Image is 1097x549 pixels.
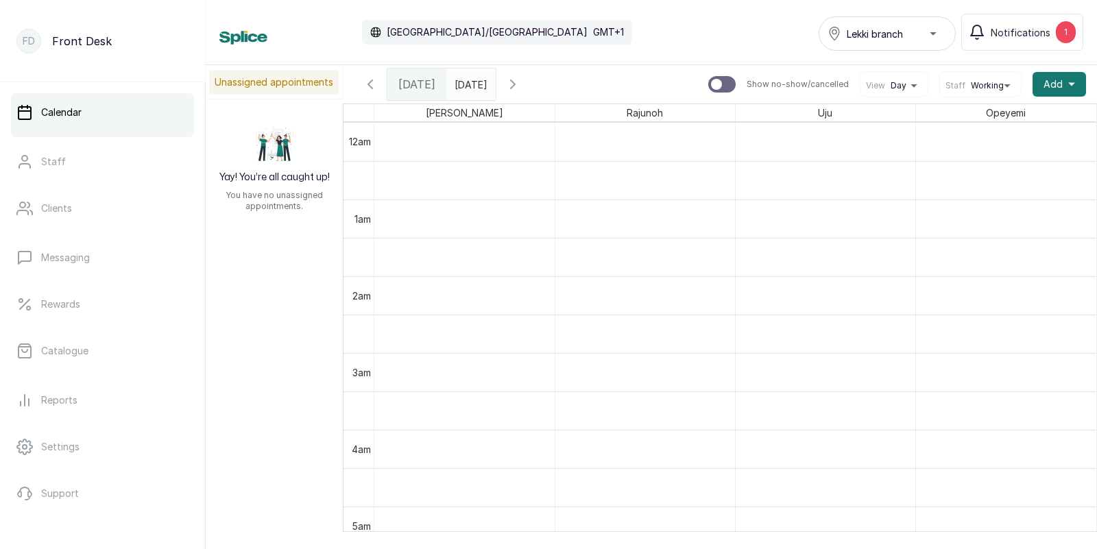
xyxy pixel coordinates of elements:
[815,104,835,121] span: Uju
[352,212,374,226] div: 1am
[349,442,374,456] div: 4am
[41,440,80,454] p: Settings
[11,143,194,181] a: Staff
[219,171,330,184] h2: Yay! You’re all caught up!
[41,393,77,407] p: Reports
[349,519,374,533] div: 5am
[945,80,1015,91] button: StaffWorking
[891,80,906,91] span: Day
[624,104,666,121] span: Rajunoh
[11,474,194,513] a: Support
[52,33,112,49] p: Front Desk
[11,93,194,132] a: Calendar
[41,251,90,265] p: Messaging
[350,365,374,380] div: 3am
[41,297,80,311] p: Rewards
[350,289,374,303] div: 2am
[41,202,72,215] p: Clients
[1044,77,1063,91] span: Add
[11,285,194,324] a: Rewards
[214,190,335,212] p: You have no unassigned appointments.
[991,25,1050,40] span: Notifications
[387,25,588,39] p: [GEOGRAPHIC_DATA]/[GEOGRAPHIC_DATA]
[847,27,903,41] span: Lekki branch
[387,69,446,100] div: [DATE]
[346,134,374,149] div: 12am
[41,487,79,500] p: Support
[11,381,194,419] a: Reports
[747,79,849,90] p: Show no-show/cancelled
[11,332,194,370] a: Catalogue
[971,80,1004,91] span: Working
[961,14,1083,51] button: Notifications1
[398,76,435,93] span: [DATE]
[866,80,885,91] span: View
[209,70,339,95] p: Unassigned appointments
[1056,21,1076,43] div: 1
[593,25,624,39] p: GMT+1
[41,106,82,119] p: Calendar
[11,428,194,466] a: Settings
[11,189,194,228] a: Clients
[1033,72,1086,97] button: Add
[945,80,965,91] span: Staff
[23,34,35,48] p: FD
[41,344,88,358] p: Catalogue
[866,80,922,91] button: ViewDay
[423,104,506,121] span: [PERSON_NAME]
[983,104,1028,121] span: Opeyemi
[41,155,66,169] p: Staff
[11,239,194,277] a: Messaging
[819,16,956,51] button: Lekki branch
